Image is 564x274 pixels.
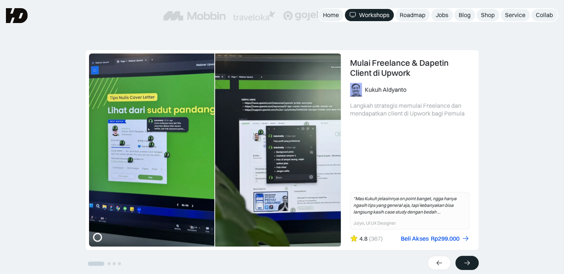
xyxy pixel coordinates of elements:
[454,9,475,21] a: Blog
[505,11,525,19] div: Service
[369,235,383,242] div: (367)
[400,11,425,19] div: Roadmap
[401,235,469,242] a: Beli AksesRp299.000
[88,262,104,266] button: Go to slide 1
[536,11,553,19] div: Collab
[118,262,121,265] button: Go to slide 4
[86,50,479,250] div: 1 of 4
[359,11,389,19] div: Workshops
[431,235,459,242] div: Rp299.000
[436,11,448,19] div: Jobs
[86,260,122,266] ul: Select a slide to show
[359,235,367,242] div: 4.8
[401,235,429,242] div: Beli Akses
[108,262,111,265] button: Go to slide 2
[431,9,453,21] a: Jobs
[476,9,499,21] a: Shop
[481,11,495,19] div: Shop
[323,11,339,19] div: Home
[459,11,471,19] div: Blog
[113,262,116,265] button: Go to slide 3
[319,9,343,21] a: Home
[395,9,430,21] a: Roadmap
[345,9,394,21] a: Workshops
[531,9,557,21] a: Collab
[501,9,530,21] a: Service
